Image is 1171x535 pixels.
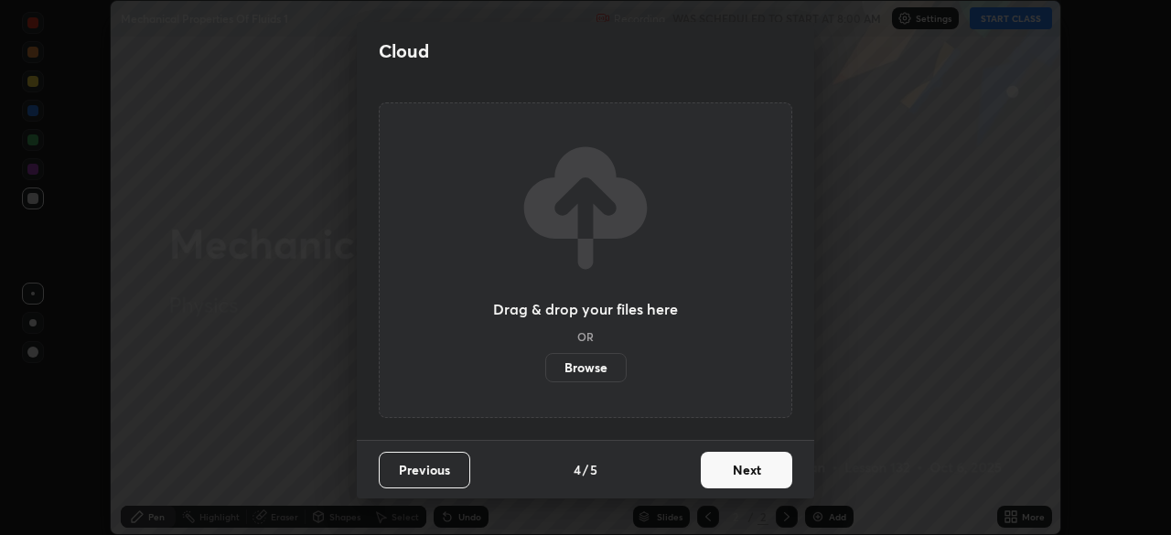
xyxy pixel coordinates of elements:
[701,452,792,488] button: Next
[583,460,588,479] h4: /
[590,460,597,479] h4: 5
[379,452,470,488] button: Previous
[379,39,429,63] h2: Cloud
[574,460,581,479] h4: 4
[577,331,594,342] h5: OR
[493,302,678,316] h3: Drag & drop your files here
